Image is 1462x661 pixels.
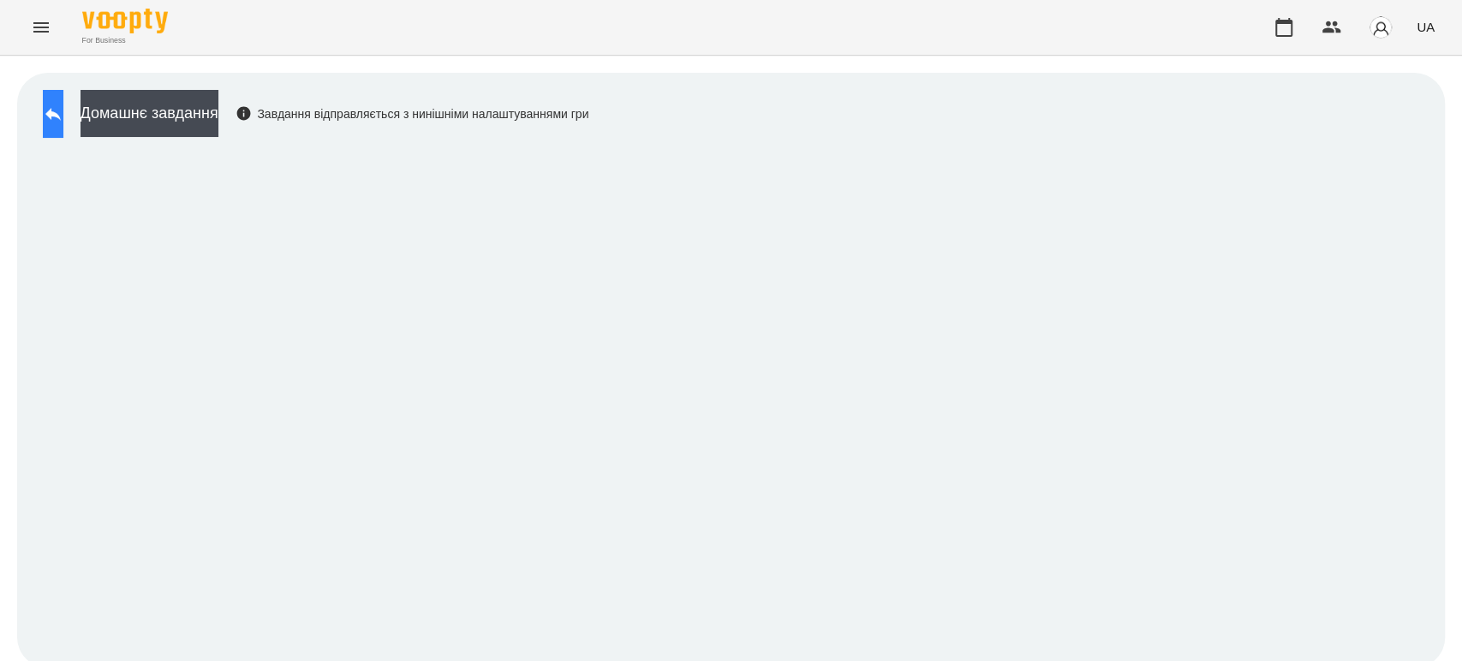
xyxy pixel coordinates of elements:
button: Menu [21,7,62,48]
div: Завдання відправляється з нинішніми налаштуваннями гри [236,105,589,122]
span: UA [1417,18,1435,36]
button: UA [1410,11,1441,43]
span: For Business [82,35,168,46]
button: Домашнє завдання [81,90,218,137]
img: Voopty Logo [82,9,168,33]
img: avatar_s.png [1369,15,1393,39]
